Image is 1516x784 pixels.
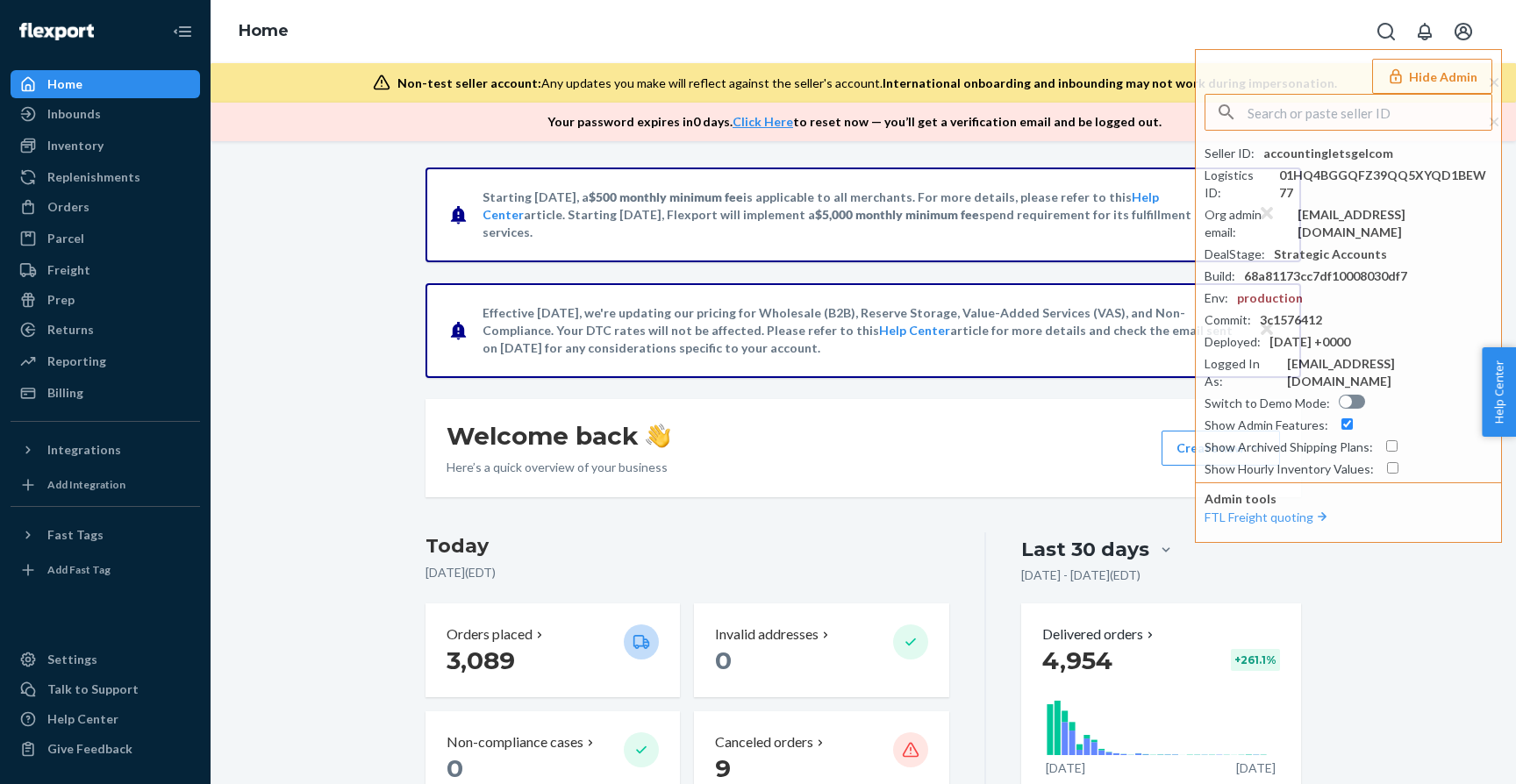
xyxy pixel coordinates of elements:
span: 0 [447,753,463,783]
a: Billing [11,379,200,407]
div: 3c1576412 [1260,311,1322,329]
span: 4,954 [1042,645,1112,675]
p: Canceled orders [715,732,813,752]
a: Orders [11,193,200,221]
a: Reporting [11,347,200,375]
a: Parcel [11,225,200,253]
a: FTL Freight quoting [1205,510,1331,524]
button: Open account menu [1446,14,1481,49]
img: Flexport logo [19,23,94,40]
a: Talk to Support [11,675,200,703]
p: Orders placed [447,624,533,645]
div: [EMAIL_ADDRESS][DOMAIN_NAME] [1287,355,1492,390]
a: Freight [11,256,200,284]
button: Close Navigation [165,14,200,49]
span: International onboarding and inbounding may not work during impersonation. [883,75,1337,90]
a: Prep [11,286,200,314]
span: 0 [715,645,732,675]
button: Open notifications [1407,14,1442,49]
p: [DATE] ( EDT ) [425,564,949,581]
div: Integrations [47,441,121,459]
button: Hide Admin [1372,59,1492,94]
p: Starting [DATE], a is applicable to all merchants. For more details, please refer to this article... [483,189,1241,241]
a: Help Center [11,705,200,733]
a: Click Here [733,114,793,129]
div: Prep [47,291,75,309]
button: Help Center [1482,347,1516,437]
a: Add Integration [11,471,200,499]
p: [DATE] [1236,759,1276,777]
div: Switch to Demo Mode : [1205,395,1330,412]
div: Add Fast Tag [47,562,111,577]
div: [EMAIL_ADDRESS][DOMAIN_NAME] [1298,206,1492,241]
div: Deployed : [1205,333,1261,351]
a: Inventory [11,132,200,160]
div: Inventory [47,137,104,154]
a: Returns [11,316,200,344]
ol: breadcrumbs [225,6,303,57]
a: Inbounds [11,100,200,128]
a: Home [11,70,200,98]
p: [DATE] - [DATE] ( EDT ) [1021,567,1141,584]
p: Invalid addresses [715,624,819,645]
div: production [1237,289,1303,307]
button: Create new [1162,431,1280,466]
div: [DATE] +0000 [1269,333,1350,351]
div: Org admin email : [1205,206,1289,241]
p: Your password expires in 0 days . to reset now — you’ll get a verification email and be logged out. [547,113,1162,131]
div: Logged In As : [1205,355,1278,390]
div: DealStage : [1205,246,1265,263]
p: Effective [DATE], we're updating our pricing for Wholesale (B2B), Reserve Storage, Value-Added Se... [483,304,1241,357]
span: $500 monthly minimum fee [589,189,743,204]
div: Freight [47,261,90,279]
div: Help Center [47,710,118,728]
span: $5,000 monthly minimum fee [815,207,979,222]
div: Last 30 days [1021,536,1149,563]
a: Replenishments [11,163,200,191]
button: Give Feedback [11,735,200,763]
p: Here’s a quick overview of your business [447,459,670,476]
div: accountingletsgelcom [1263,145,1393,162]
div: Give Feedback [47,740,132,758]
p: [DATE] [1046,759,1085,777]
button: Orders placed 3,089 [425,603,680,697]
div: Seller ID : [1205,145,1255,162]
h1: Welcome back [447,420,670,452]
button: Open Search Box [1369,14,1404,49]
div: Show Admin Features : [1205,417,1328,434]
span: 3,089 [447,645,515,675]
div: Reporting [47,353,106,370]
button: Integrations [11,436,200,464]
div: Home [47,75,82,93]
div: Settings [47,651,97,668]
div: 01HQ4BGGQFZ39QQ5XYQD1BEW77 [1279,167,1492,202]
div: Talk to Support [47,681,139,698]
h3: Today [425,532,949,560]
p: Admin tools [1205,490,1492,508]
div: Show Archived Shipping Plans : [1205,438,1373,456]
input: Search or paste seller ID [1248,95,1491,130]
div: Inbounds [47,105,101,123]
div: + 261.1 % [1231,649,1280,671]
div: Parcel [47,230,84,247]
a: Add Fast Tag [11,556,200,584]
button: Delivered orders [1042,624,1157,645]
a: Help Center [879,323,950,338]
div: Strategic Accounts [1274,246,1387,263]
div: Env : [1205,289,1228,307]
p: Non-compliance cases [447,732,583,752]
a: Settings [11,645,200,674]
span: 9 [715,753,731,783]
div: Show Hourly Inventory Values : [1205,460,1374,478]
div: Add Integration [47,477,125,492]
div: Orders [47,198,89,216]
div: Fast Tags [47,526,104,544]
div: Build : [1205,267,1235,285]
div: Logistics ID : [1205,167,1270,202]
button: Fast Tags [11,521,200,549]
div: Any updates you make will reflect against the seller's account. [397,75,1337,92]
div: 68a81173cc7df10008030df7 [1244,267,1407,285]
button: Invalid addresses 0 [694,603,948,697]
